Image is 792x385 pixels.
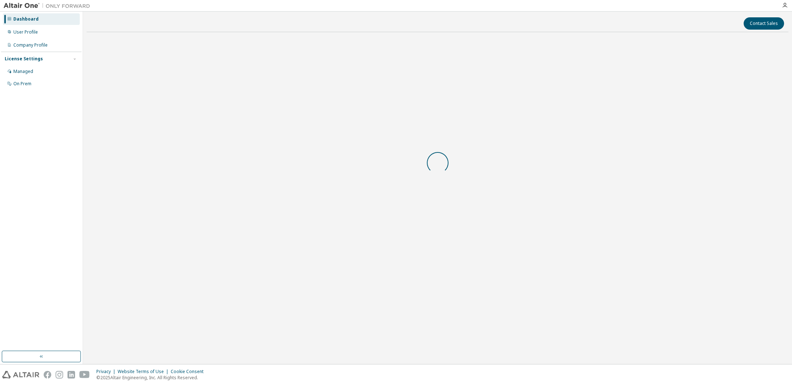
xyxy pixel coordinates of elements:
img: youtube.svg [79,371,90,378]
p: © 2025 Altair Engineering, Inc. All Rights Reserved. [96,375,208,381]
div: On Prem [13,81,31,87]
div: Privacy [96,369,118,375]
div: Dashboard [13,16,39,22]
img: facebook.svg [44,371,51,378]
button: Contact Sales [744,17,784,30]
img: linkedin.svg [67,371,75,378]
img: altair_logo.svg [2,371,39,378]
div: Company Profile [13,42,48,48]
div: Website Terms of Use [118,369,171,375]
img: instagram.svg [56,371,63,378]
img: Altair One [4,2,94,9]
div: User Profile [13,29,38,35]
div: Cookie Consent [171,369,208,375]
div: License Settings [5,56,43,62]
div: Managed [13,69,33,74]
